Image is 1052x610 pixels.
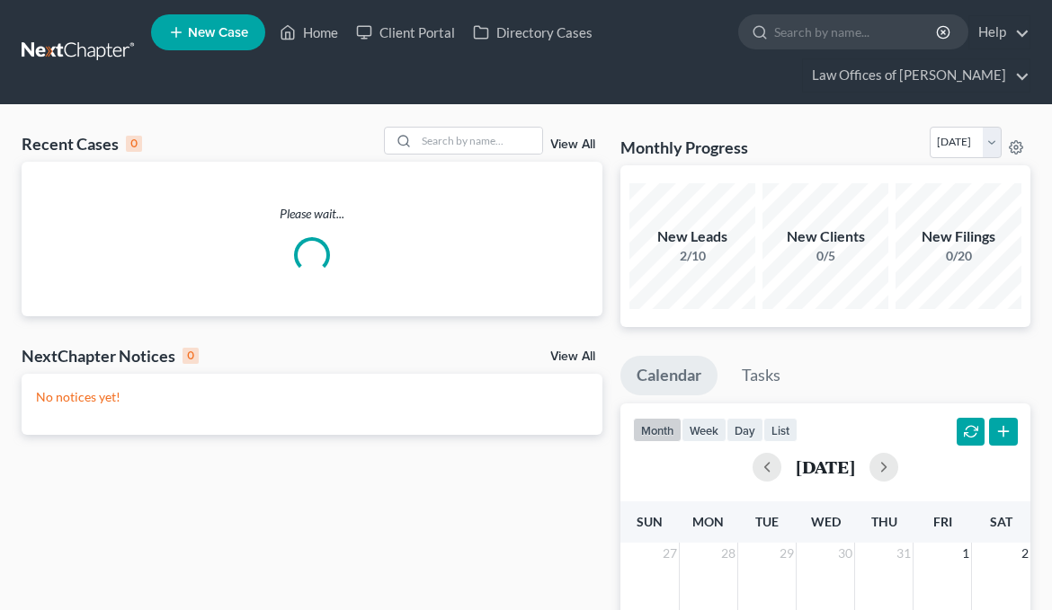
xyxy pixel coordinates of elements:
[719,543,737,564] span: 28
[969,16,1030,49] a: Help
[22,133,142,155] div: Recent Cases
[633,418,682,442] button: month
[126,136,142,152] div: 0
[762,226,888,247] div: New Clients
[629,247,755,265] div: 2/10
[347,16,464,49] a: Client Portal
[836,543,854,564] span: 30
[22,205,602,223] p: Please wait...
[661,543,679,564] span: 27
[933,514,952,529] span: Fri
[22,345,199,367] div: NextChapter Notices
[629,226,755,247] div: New Leads
[763,418,798,442] button: list
[727,418,763,442] button: day
[871,514,897,529] span: Thu
[271,16,347,49] a: Home
[183,348,199,364] div: 0
[990,514,1012,529] span: Sat
[550,138,595,151] a: View All
[896,226,1021,247] div: New Filings
[36,388,588,406] p: No notices yet!
[188,26,248,40] span: New Case
[811,514,841,529] span: Wed
[796,457,855,476] h2: [DATE]
[896,247,1021,265] div: 0/20
[762,247,888,265] div: 0/5
[1020,543,1030,564] span: 2
[637,514,663,529] span: Sun
[895,543,913,564] span: 31
[960,543,971,564] span: 1
[464,16,602,49] a: Directory Cases
[550,350,595,363] a: View All
[726,356,797,395] a: Tasks
[803,59,1030,92] a: Law Offices of [PERSON_NAME]
[692,514,724,529] span: Mon
[620,137,748,158] h3: Monthly Progress
[620,356,718,395] a: Calendar
[774,15,939,49] input: Search by name...
[778,543,796,564] span: 29
[416,128,542,154] input: Search by name...
[755,514,779,529] span: Tue
[682,418,727,442] button: week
